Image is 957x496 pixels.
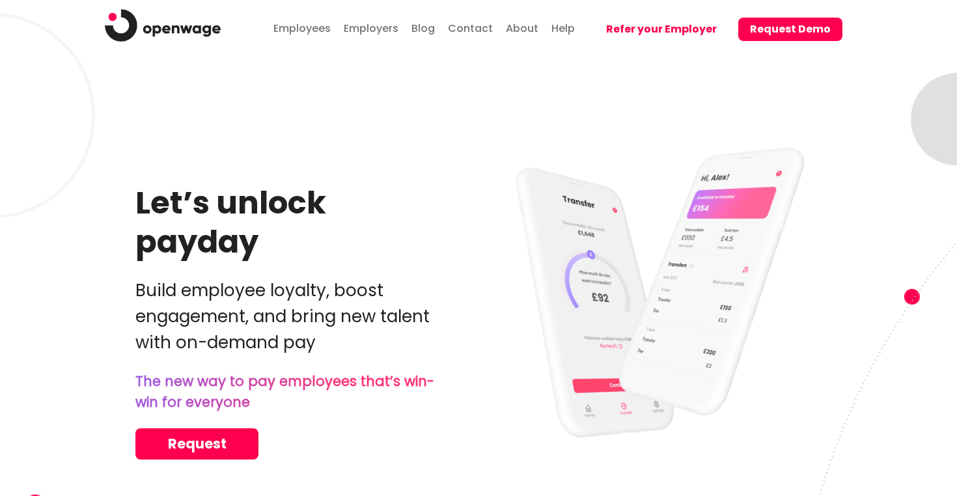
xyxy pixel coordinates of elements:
[445,9,496,45] a: Contact
[585,5,728,56] a: Refer your Employer
[594,18,728,41] button: Refer your Employer
[135,184,436,262] h1: Let’s unlock payday
[738,18,842,41] button: Request Demo
[340,9,402,45] a: Employers
[548,9,578,45] a: Help
[728,5,842,56] a: Request Demo
[270,9,334,45] a: Employees
[454,118,822,462] img: mobile
[135,371,436,413] p: The new way to pay employees that’s win-win for everyone
[105,9,221,42] img: logo.png
[408,9,438,45] a: Blog
[135,428,258,460] a: Request Demo
[503,9,542,45] a: About
[135,277,436,355] p: Build employee loyalty, boost engagement, and bring new talent with on-demand pay
[841,420,943,457] iframe: Help widget launcher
